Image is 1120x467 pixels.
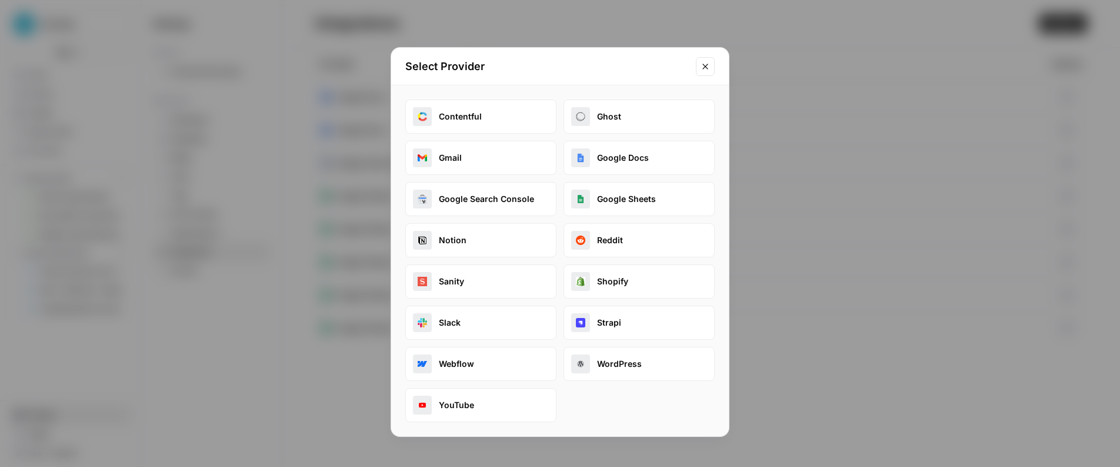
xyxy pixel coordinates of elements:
img: notion [418,236,427,245]
img: strapi [576,318,585,327]
button: redditReddit [564,223,715,257]
button: wordpressWordPress [564,347,715,381]
button: google_search_consoleGoogle Search Console [405,182,556,216]
button: contentfulContentful [405,100,556,134]
button: webflow_oauthWebflow [405,347,556,381]
img: ghost [576,112,585,121]
button: strapiStrapi [564,306,715,340]
img: google_sheets [576,194,585,204]
img: reddit [576,236,585,245]
button: ghostGhost [564,100,715,134]
button: gmailGmail [405,141,556,175]
button: Close modal [696,57,715,76]
img: webflow_oauth [418,359,427,369]
img: gmail [418,153,427,163]
button: youtubeYouTube [405,388,556,422]
button: google_sheetsGoogle Sheets [564,182,715,216]
img: google_docs [576,153,585,163]
button: google_docsGoogle Docs [564,141,715,175]
img: slack [418,318,427,327]
button: shopifyShopify [564,264,715,299]
img: sanity [418,277,427,286]
img: shopify [576,277,585,286]
img: youtube [418,400,427,410]
button: slackSlack [405,306,556,340]
img: google_search_console [418,194,427,204]
button: notionNotion [405,223,556,257]
button: sanitySanity [405,264,556,299]
h2: Select Provider [405,58,689,75]
img: wordpress [576,359,585,369]
img: contentful [418,112,427,121]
